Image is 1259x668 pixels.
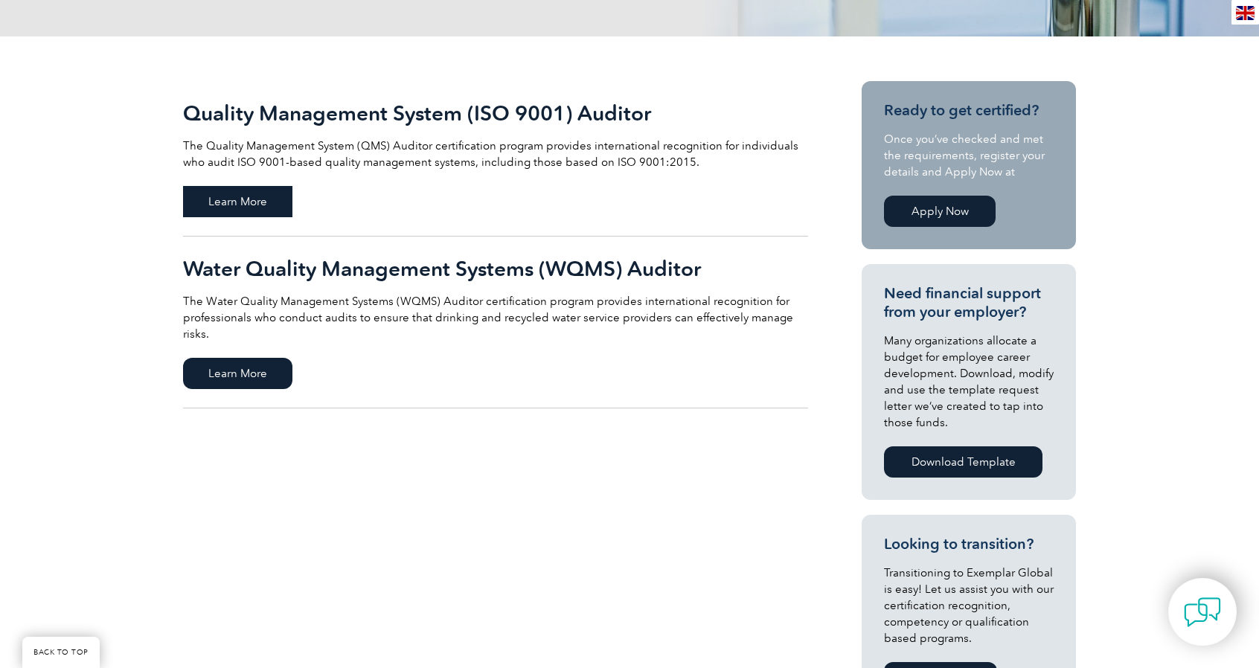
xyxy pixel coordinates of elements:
img: en [1236,6,1255,20]
a: Water Quality Management Systems (WQMS) Auditor The Water Quality Management Systems (WQMS) Audit... [183,237,808,408]
p: The Water Quality Management Systems (WQMS) Auditor certification program provides international ... [183,293,808,342]
h2: Water Quality Management Systems (WQMS) Auditor [183,257,808,280]
a: BACK TO TOP [22,637,100,668]
p: Once you’ve checked and met the requirements, register your details and Apply Now at [884,131,1054,180]
a: Quality Management System (ISO 9001) Auditor The Quality Management System (QMS) Auditor certific... [183,81,808,237]
p: Many organizations allocate a budget for employee career development. Download, modify and use th... [884,333,1054,431]
span: Learn More [183,358,292,389]
h3: Need financial support from your employer? [884,284,1054,321]
p: Transitioning to Exemplar Global is easy! Let us assist you with our certification recognition, c... [884,565,1054,646]
h3: Looking to transition? [884,535,1054,553]
img: contact-chat.png [1184,594,1221,631]
p: The Quality Management System (QMS) Auditor certification program provides international recognit... [183,138,808,170]
span: Learn More [183,186,292,217]
a: Download Template [884,446,1042,478]
a: Apply Now [884,196,996,227]
h3: Ready to get certified? [884,101,1054,120]
h2: Quality Management System (ISO 9001) Auditor [183,101,808,125]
